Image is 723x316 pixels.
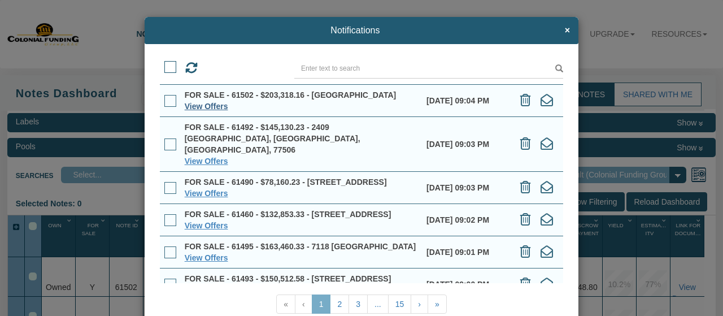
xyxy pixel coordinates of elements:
a: › [411,295,428,314]
div: FOR SALE - 61502 - $203,318.16 - [GEOGRAPHIC_DATA] [185,89,417,101]
a: « [276,295,295,314]
div: FOR SALE - 61493 - $150,512.58 - [STREET_ADDRESS] [185,273,417,284]
td: [DATE] 09:04 PM [422,84,511,116]
div: FOR SALE - 61460 - $132,853.33 - [STREET_ADDRESS] [185,209,417,220]
a: » [428,295,447,314]
div: FOR SALE - 61492 - $145,130.23 - 2409 [GEOGRAPHIC_DATA], [GEOGRAPHIC_DATA], [GEOGRAPHIC_DATA], 77506 [185,122,417,155]
td: [DATE] 09:03 PM [422,171,511,204]
td: [DATE] 09:03 PM [422,116,511,171]
div: FOR SALE - 61495 - $163,460.33 - 7118 [GEOGRAPHIC_DATA] [185,241,417,252]
a: View Offers [185,157,228,166]
a: View Offers [185,221,228,230]
td: [DATE] 09:02 PM [422,204,511,236]
span: Notifications [153,25,558,36]
td: [DATE] 09:00 PM [422,268,511,300]
td: [DATE] 09:01 PM [422,236,511,268]
a: ‹ [295,295,312,314]
a: View Offers [185,253,228,262]
a: ... [367,295,389,314]
a: 1 [312,295,331,314]
input: Enter text to search [294,59,563,79]
span: × [565,25,570,36]
a: 2 [330,295,349,314]
div: FOR SALE - 61490 - $78,160.23 - [STREET_ADDRESS] [185,176,417,188]
a: View Offers [185,102,228,111]
a: View Offers [185,189,228,198]
a: 3 [349,295,368,314]
a: 15 [388,295,412,314]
